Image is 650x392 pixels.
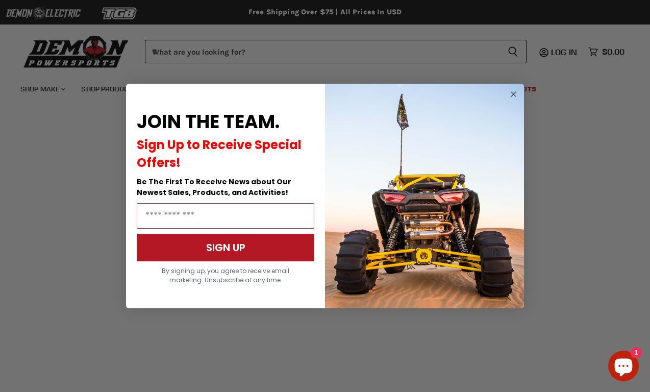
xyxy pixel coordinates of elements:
[162,266,289,284] span: By signing up, you agree to receive email marketing. Unsubscribe at any time.
[137,177,291,198] span: Be The First To Receive News about Our Newest Sales, Products, and Activities!
[137,234,314,261] button: SIGN UP
[507,88,520,101] button: Close dialog
[137,203,314,229] input: Email Address
[325,84,524,308] img: a9095488-b6e7-41ba-879d-588abfab540b.jpeg
[137,109,280,135] span: JOIN THE TEAM.
[605,351,642,384] inbox-online-store-chat: Shopify online store chat
[137,136,302,171] span: Sign Up to Receive Special Offers!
